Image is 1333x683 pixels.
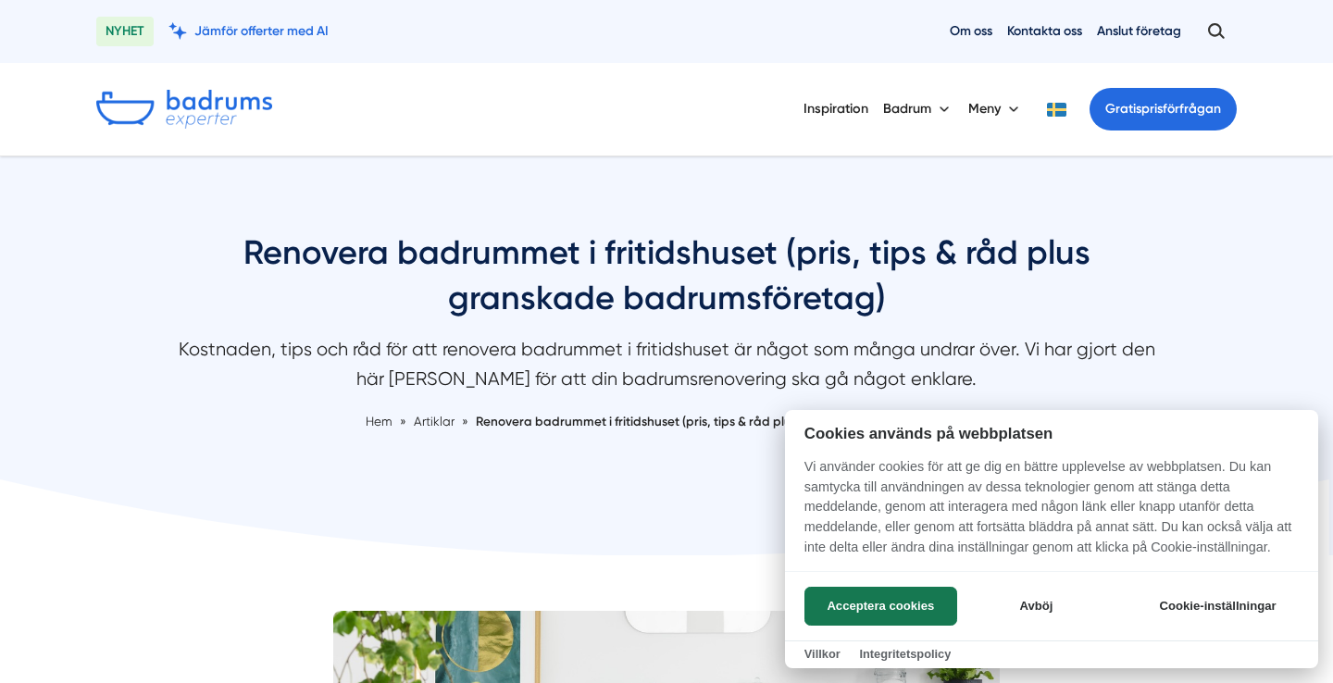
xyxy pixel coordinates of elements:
a: Integritetspolicy [859,647,951,661]
p: Vi använder cookies för att ge dig en bättre upplevelse av webbplatsen. Du kan samtycka till anvä... [785,457,1318,570]
button: Cookie-inställningar [1137,587,1299,626]
button: Acceptera cookies [804,587,957,626]
a: Villkor [804,647,841,661]
h2: Cookies används på webbplatsen [785,425,1318,442]
button: Avböj [963,587,1110,626]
